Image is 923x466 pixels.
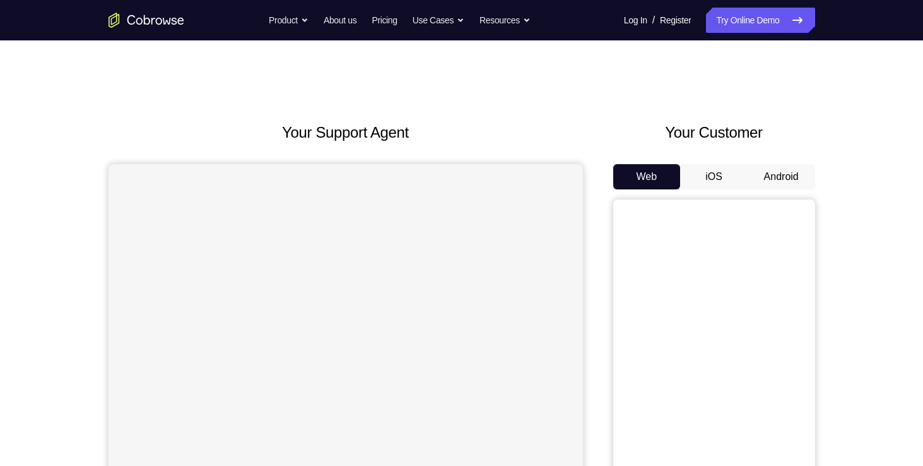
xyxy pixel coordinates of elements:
button: Resources [479,8,531,33]
a: Try Online Demo [706,8,814,33]
a: About us [324,8,356,33]
button: Android [748,164,815,189]
a: Register [660,8,691,33]
button: iOS [680,164,748,189]
button: Product [269,8,309,33]
button: Use Cases [413,8,464,33]
span: / [652,13,655,28]
a: Log In [624,8,647,33]
h2: Your Support Agent [109,121,583,144]
button: Web [613,164,681,189]
a: Go to the home page [109,13,184,28]
a: Pricing [372,8,397,33]
h2: Your Customer [613,121,815,144]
